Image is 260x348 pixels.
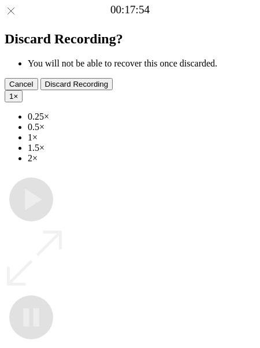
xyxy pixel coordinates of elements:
[28,112,255,122] li: 0.25×
[28,153,255,164] li: 2×
[28,58,255,69] li: You will not be able to recover this once discarded.
[5,31,255,47] h2: Discard Recording?
[28,122,255,132] li: 0.5×
[28,143,255,153] li: 1.5×
[5,78,38,90] button: Cancel
[9,92,13,101] span: 1
[28,132,255,143] li: 1×
[110,3,150,16] a: 00:17:54
[40,78,113,90] button: Discard Recording
[5,90,23,102] button: 1×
